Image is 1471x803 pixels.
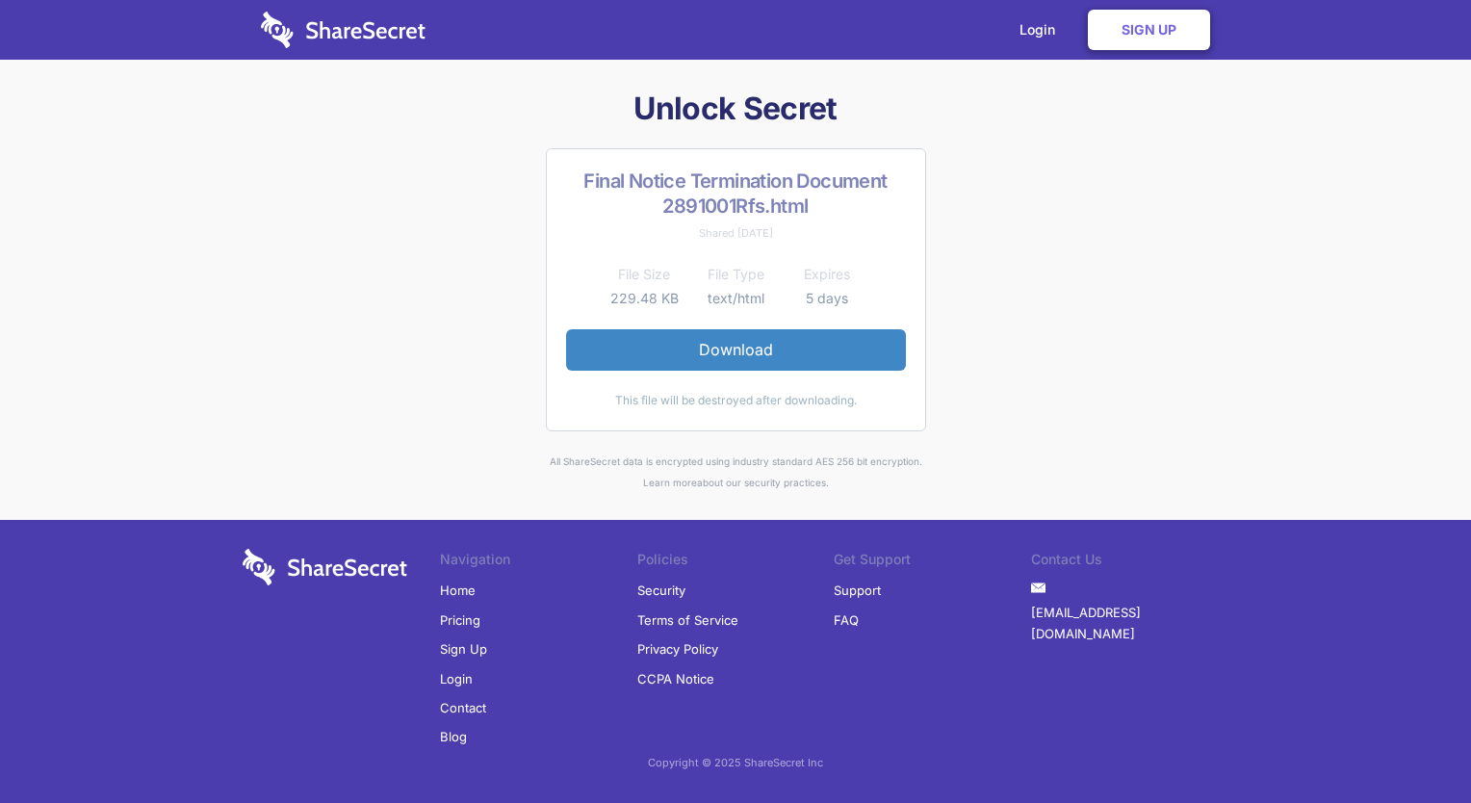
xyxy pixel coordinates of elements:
[235,89,1236,129] h1: Unlock Secret
[261,12,426,48] img: logo-wordmark-white-trans-d4663122ce5f474addd5e946df7df03e33cb6a1c49d2221995e7729f52c070b2.svg
[834,549,1031,576] li: Get Support
[599,263,690,286] th: File Size
[1088,10,1210,50] a: Sign Up
[440,549,637,576] li: Navigation
[566,222,906,244] div: Shared [DATE]
[566,168,906,219] h2: Final Notice Termination Document 2891001Rfs.html
[440,635,487,663] a: Sign Up
[637,576,685,605] a: Security
[690,287,782,310] td: text/html
[440,576,476,605] a: Home
[566,390,906,411] div: This file will be destroyed after downloading.
[243,549,407,585] img: logo-wordmark-white-trans-d4663122ce5f474addd5e946df7df03e33cb6a1c49d2221995e7729f52c070b2.svg
[599,287,690,310] td: 229.48 KB
[440,606,480,635] a: Pricing
[1031,598,1228,649] a: [EMAIL_ADDRESS][DOMAIN_NAME]
[637,635,718,663] a: Privacy Policy
[440,664,473,693] a: Login
[782,287,873,310] td: 5 days
[643,477,697,488] a: Learn more
[440,722,467,751] a: Blog
[637,664,714,693] a: CCPA Notice
[1031,549,1228,576] li: Contact Us
[834,606,859,635] a: FAQ
[235,451,1236,494] div: All ShareSecret data is encrypted using industry standard AES 256 bit encryption. about our secur...
[782,263,873,286] th: Expires
[637,606,738,635] a: Terms of Service
[834,576,881,605] a: Support
[637,549,835,576] li: Policies
[440,693,486,722] a: Contact
[566,329,906,370] a: Download
[690,263,782,286] th: File Type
